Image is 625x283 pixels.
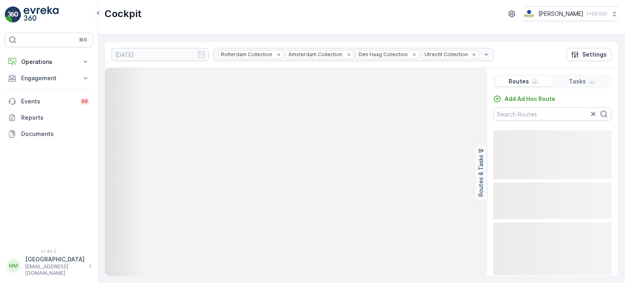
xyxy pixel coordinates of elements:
input: dd/mm/yyyy [111,48,209,61]
p: Documents [21,130,90,138]
input: Search Routes [493,107,612,121]
button: MM[GEOGRAPHIC_DATA][EMAIL_ADDRESS][DOMAIN_NAME] [5,255,93,276]
div: MM [7,259,20,272]
a: Events99 [5,93,93,110]
img: logo_light-DOdMpM7g.png [24,7,59,23]
p: Operations [21,58,76,66]
p: ... [589,78,594,85]
p: Tasks [569,77,586,86]
p: Routes & Tasks [477,154,485,196]
p: [GEOGRAPHIC_DATA] [25,255,85,263]
p: [PERSON_NAME] [538,10,583,18]
button: Engagement [5,70,93,86]
img: logo [5,7,21,23]
a: Documents [5,126,93,142]
p: Engagement [21,74,76,82]
p: 99 [81,98,88,105]
p: ... [532,78,538,85]
p: ( +02:00 ) [587,11,607,17]
p: Add Ad Hoc Route [505,95,555,103]
button: Settings [566,48,612,61]
p: Cockpit [105,7,142,20]
button: Operations [5,54,93,70]
p: Settings [582,50,607,59]
a: Reports [5,110,93,126]
button: [PERSON_NAME](+02:00) [523,7,618,21]
img: basis-logo_rgb2x.png [523,9,535,18]
p: Events [21,97,75,105]
p: ⌘B [79,37,87,43]
a: Add Ad Hoc Route [493,95,555,103]
span: v 1.49.0 [5,249,93,254]
p: [EMAIL_ADDRESS][DOMAIN_NAME] [25,263,85,276]
p: Reports [21,114,90,122]
p: Routes [509,77,529,86]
